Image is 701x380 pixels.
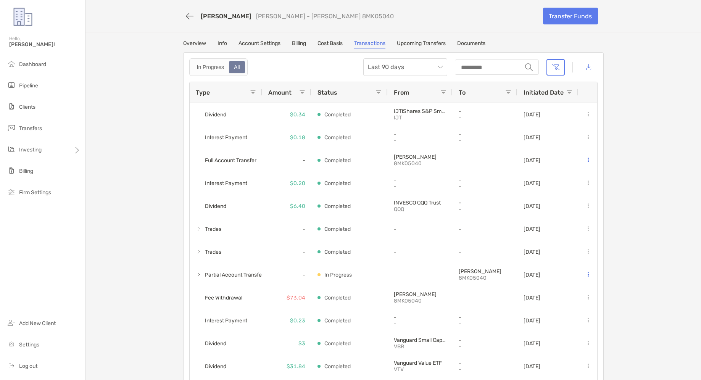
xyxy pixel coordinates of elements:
p: - [459,320,511,327]
span: Transfers [19,125,42,132]
div: - [262,217,311,240]
p: - [394,314,446,320]
p: $6.40 [290,201,305,211]
img: logout icon [7,361,16,370]
span: Dashboard [19,61,46,68]
a: Cost Basis [317,40,343,48]
span: Dividend [205,360,226,373]
span: Firm Settings [19,189,51,196]
p: [DATE] [524,134,540,141]
a: Billing [292,40,306,48]
span: Pipeline [19,82,38,89]
img: settings icon [7,340,16,349]
a: Account Settings [239,40,280,48]
p: [DATE] [524,226,540,232]
span: Billing [19,168,33,174]
p: Roth IRA [394,291,446,298]
p: - [459,183,511,190]
p: - [394,131,446,137]
p: - [459,200,511,206]
p: - [459,108,511,114]
p: 8MK05040 [394,298,446,304]
span: Status [317,89,337,96]
span: Settings [19,341,39,348]
p: Completed [324,201,351,211]
p: - [459,366,511,373]
span: Interest Payment [205,131,247,144]
p: Completed [324,293,351,303]
span: Dividend [205,337,226,350]
p: In Progress [324,270,352,280]
p: - [459,249,511,255]
p: - [459,337,511,343]
span: Trades [205,223,221,235]
p: - [459,226,511,232]
p: [DATE] [524,111,540,118]
p: [DATE] [524,249,540,255]
p: Vanguard Small Cap Value ETF [394,337,446,343]
p: Roth IRA [394,154,446,160]
p: $0.20 [290,179,305,188]
img: billing icon [7,166,16,175]
p: $73.04 [287,293,305,303]
p: Completed [324,247,351,257]
div: - [262,149,311,172]
p: - [394,320,446,327]
p: - [394,226,446,232]
p: [DATE] [524,363,540,370]
p: Roth IRA [459,268,511,275]
div: - [262,240,311,263]
p: Completed [324,133,351,142]
img: transfers icon [7,123,16,132]
span: Clients [19,104,35,110]
p: $0.23 [290,316,305,325]
p: Completed [324,156,351,165]
p: Completed [324,339,351,348]
p: $3 [298,339,305,348]
p: - [459,177,511,183]
p: VBR [394,343,446,350]
p: $31.84 [287,362,305,371]
p: IJT [394,114,446,121]
span: Dividend [205,200,226,213]
div: In Progress [193,62,229,72]
p: [DATE] [524,340,540,347]
span: Investing [19,147,42,153]
p: [DATE] [524,295,540,301]
p: [DATE] [524,203,540,209]
span: From [394,89,409,96]
p: - [394,137,446,144]
a: Overview [183,40,206,48]
img: pipeline icon [7,81,16,90]
p: Completed [324,110,351,119]
p: [DATE] [524,157,540,164]
div: - [262,263,311,286]
span: Log out [19,363,37,369]
p: - [459,114,511,121]
span: Interest Payment [205,177,247,190]
span: [PERSON_NAME]! [9,41,81,48]
p: - [394,249,446,255]
p: - [459,137,511,144]
p: $0.18 [290,133,305,142]
p: [PERSON_NAME] - [PERSON_NAME] 8MK05040 [256,13,394,20]
p: - [459,131,511,137]
span: Initiated Date [524,89,564,96]
img: dashboard icon [7,59,16,68]
img: add_new_client icon [7,318,16,327]
img: firm-settings icon [7,187,16,196]
p: IJTiShares S&P Small-Cap 600 Growth ETF [394,108,446,114]
p: [DATE] [524,180,540,187]
img: input icon [525,63,533,71]
p: Completed [324,316,351,325]
p: 8MK05040 [459,275,511,281]
p: INVESCO QQQ Trust [394,200,446,206]
img: investing icon [7,145,16,154]
p: - [394,177,446,183]
p: VTV [394,366,446,373]
span: To [459,89,466,96]
p: Completed [324,362,351,371]
span: Fee Withdrawal [205,291,242,304]
span: Last 90 days [368,59,443,76]
p: - [394,183,446,190]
